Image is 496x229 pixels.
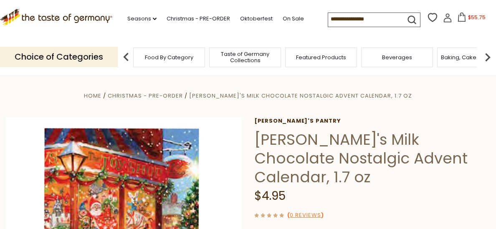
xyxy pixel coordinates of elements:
[479,49,496,65] img: next arrow
[108,92,183,100] a: Christmas - PRE-ORDER
[240,14,273,23] a: Oktoberfest
[290,211,321,220] a: 0 Reviews
[167,14,230,23] a: Christmas - PRE-ORDER
[382,54,412,60] a: Beverages
[84,92,101,100] a: Home
[254,118,490,124] a: [PERSON_NAME]'s Pantry
[254,188,286,204] span: $4.95
[254,130,490,186] h1: [PERSON_NAME]'s Milk Chocolate Nostalgic Advent Calendar, 1.7 oz
[189,92,412,100] a: [PERSON_NAME]'s Milk Chocolate Nostalgic Advent Calendar, 1.7 oz
[118,49,134,65] img: previous arrow
[145,54,193,60] a: Food By Category
[283,14,304,23] a: On Sale
[127,14,157,23] a: Seasons
[212,51,278,63] a: Taste of Germany Collections
[468,14,486,21] span: $55.75
[287,211,324,219] span: ( )
[296,54,346,60] a: Featured Products
[454,13,489,25] button: $55.75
